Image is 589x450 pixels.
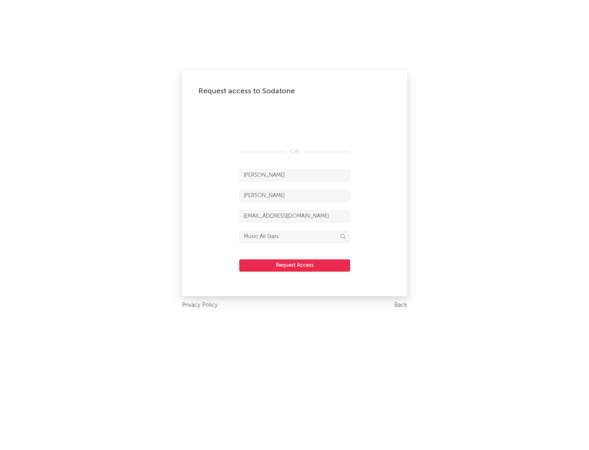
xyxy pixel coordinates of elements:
div: Request access to Sodatone [198,86,391,96]
a: Back [394,300,407,310]
div: OR [239,147,350,157]
input: Last Name [239,190,350,202]
input: Division [239,231,350,243]
a: Privacy Policy [182,300,218,310]
input: First Name [239,169,350,182]
input: Email [239,210,350,223]
button: Request Access [239,259,350,272]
